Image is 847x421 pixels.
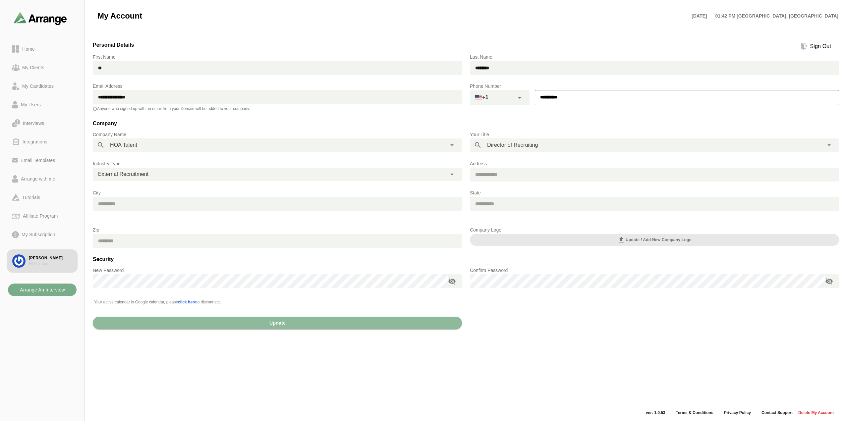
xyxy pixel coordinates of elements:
[93,119,839,131] h3: Company
[641,410,671,415] span: ver: 1.0.53
[7,207,78,225] a: Affiliate Program
[93,226,462,234] p: Zip
[808,42,834,50] div: Sign Out
[756,410,798,415] a: Contact Support
[93,53,462,61] p: First Name
[470,82,839,90] p: Phone Number
[825,277,833,285] i: appended action
[7,58,78,77] a: My Clients
[470,266,839,274] p: Confirm Password
[7,77,78,95] a: My Candidates
[29,255,72,261] div: [PERSON_NAME]
[18,156,58,164] div: Email Templates
[19,231,58,238] div: My Subscription
[89,299,221,305] p: Your active calendar is Google calendar, please to disconnect.
[20,193,43,201] div: Tutorials
[470,131,839,138] p: Your Title
[7,151,78,170] a: Email Templates
[20,212,60,220] div: Affiliate Program
[719,410,756,415] a: Privacy Policy
[93,317,462,329] button: Update
[93,131,462,138] p: Company Name
[18,175,58,183] div: Arrange with me
[93,189,462,197] p: City
[470,226,839,234] p: Company Logo
[178,300,196,304] span: click here
[470,160,839,168] p: Address
[470,234,839,246] button: Update / Add new Company Logo
[20,284,65,296] b: Arrange An Interview
[798,410,834,415] span: Delete my Account
[93,255,839,266] h3: Security
[7,114,78,132] a: Interviews
[7,170,78,188] a: Arrange with me
[692,12,711,20] p: [DATE]
[7,132,78,151] a: Integrations
[29,261,72,267] div: HOA Talent
[93,160,462,168] p: Industry Type
[14,12,67,25] img: arrangeai-name-small-logo.4d2b8aee.svg
[7,188,78,207] a: Tutorials
[269,317,286,329] span: Update
[7,249,78,273] a: [PERSON_NAME]HOA Talent
[93,106,462,111] p: Anyone who signed up with an email from your Domain will be added to your company.
[470,138,839,152] div: Director of Recruiting
[20,119,47,127] div: Interviews
[20,64,47,72] div: My Clients
[8,284,77,296] button: Arrange An Interview
[617,236,692,244] span: Update / Add new Company Logo
[7,225,78,244] a: My Subscription
[110,141,137,149] span: HOA Talent
[671,410,719,415] a: Terms & Conditions
[470,53,839,61] p: Last Name
[7,95,78,114] a: My Users
[470,189,839,197] p: State
[7,40,78,58] a: Home
[98,170,148,179] span: External Recruitment
[711,12,838,20] p: 01:42 PM [GEOGRAPHIC_DATA], [GEOGRAPHIC_DATA]
[93,41,134,52] h3: Personal Details
[487,141,538,149] span: Director of Recruiting
[20,45,37,53] div: Home
[20,138,50,146] div: Integrations
[93,82,462,90] p: Email Address
[93,266,462,274] p: New Password
[97,11,142,21] span: My Account
[448,277,456,285] i: appended action
[18,101,43,109] div: My Users
[20,82,56,90] div: My Candidates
